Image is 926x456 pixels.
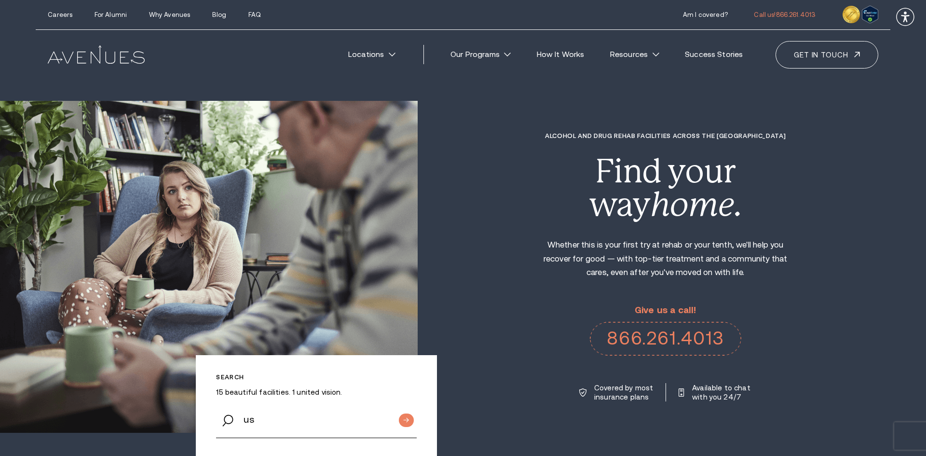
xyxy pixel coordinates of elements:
i: home. [651,185,742,223]
a: Success Stories [675,44,753,65]
p: Search [216,373,416,381]
a: Verify LegitScript Approval for www.avenuesrecovery.com [862,9,878,18]
p: Whether this is your first try at rehab or your tenth, we'll help you recover for good — with top... [534,238,797,280]
img: Verify Approval for www.avenuesrecovery.com [862,6,878,23]
a: Our Programs [441,44,521,65]
div: Find your way [534,155,797,221]
a: Resources [600,44,669,65]
p: Covered by most insurance plans [594,383,654,401]
a: Blog [212,11,227,18]
p: Give us a call! [590,305,741,316]
a: Covered by most insurance plans [579,383,654,401]
a: How It Works [527,44,594,65]
input: Submit [399,414,414,428]
a: Why Avenues [149,11,190,18]
a: Available to chat with you 24/7 [679,383,752,401]
h1: Alcohol and Drug Rehab Facilities across the [GEOGRAPHIC_DATA] [534,132,797,139]
a: Am I covered? [683,11,728,18]
a: For Alumni [95,11,127,18]
a: 866.261.4013 [590,322,741,356]
input: Search by city, state, or zip code [216,401,416,438]
span: 866.261.4013 [776,11,816,18]
a: Locations [338,44,405,65]
p: Available to chat with you 24/7 [692,383,752,401]
a: FAQ [248,11,261,18]
a: Careers [48,11,72,18]
a: Get in touch [776,41,878,69]
a: Call us!866.261.4013 [754,11,815,18]
p: 15 beautiful facilities. 1 united vision. [216,387,416,397]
